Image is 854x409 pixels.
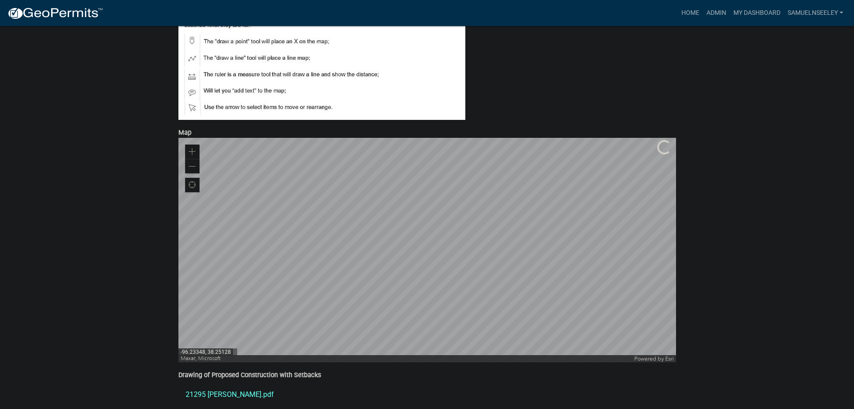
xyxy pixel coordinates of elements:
img: map_tools_help-sm_24441579-28a2-454c-9132-f70407ae53ac.jpg [178,5,465,120]
a: 21295 [PERSON_NAME].pdf [178,384,676,405]
div: Zoom in [185,145,199,159]
a: Esri [665,356,674,362]
div: Zoom out [185,159,199,173]
div: Powered by [632,355,676,362]
a: Home [678,4,703,22]
a: Admin [703,4,730,22]
a: SamuelNSeeley [784,4,847,22]
label: Map [178,130,191,136]
div: Find my location [185,178,199,192]
a: My Dashboard [730,4,784,22]
label: Drawing of Proposed Construction with Setbacks [178,372,321,378]
div: Maxar, Microsoft [178,355,632,362]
